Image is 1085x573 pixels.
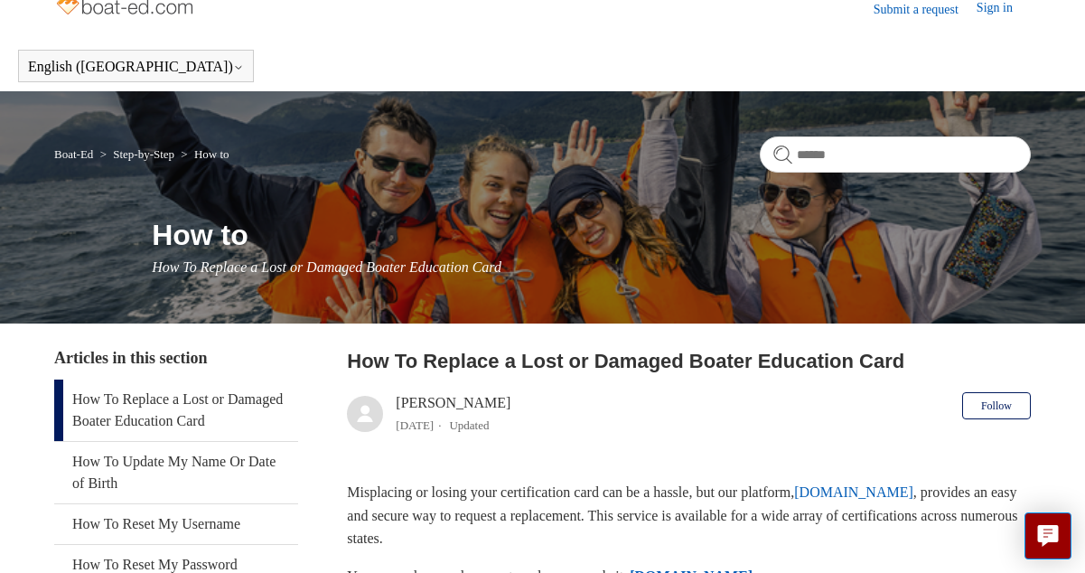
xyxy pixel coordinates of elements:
input: Search [760,136,1031,173]
a: Boat-Ed [54,147,93,161]
h1: How to [152,213,1031,257]
time: 04/08/2025, 09:48 [396,418,434,432]
a: How to [194,147,229,161]
a: Step-by-Step [113,147,174,161]
a: How To Reset My Username [54,504,298,544]
li: Step-by-Step [97,147,178,161]
li: Boat-Ed [54,147,97,161]
div: [PERSON_NAME] [396,392,510,436]
p: Misplacing or losing your certification card can be a hassle, but our platform, , provides an eas... [347,481,1031,550]
button: Live chat [1024,512,1071,559]
span: How To Replace a Lost or Damaged Boater Education Card [152,259,501,275]
a: How To Update My Name Or Date of Birth [54,442,298,503]
li: Updated [449,418,489,432]
h2: How To Replace a Lost or Damaged Boater Education Card [347,346,1031,376]
span: Articles in this section [54,349,207,367]
a: [DOMAIN_NAME] [794,484,913,500]
li: How to [177,147,229,161]
button: English ([GEOGRAPHIC_DATA]) [28,59,244,75]
button: Follow Article [962,392,1031,419]
a: How To Replace a Lost or Damaged Boater Education Card [54,380,298,441]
